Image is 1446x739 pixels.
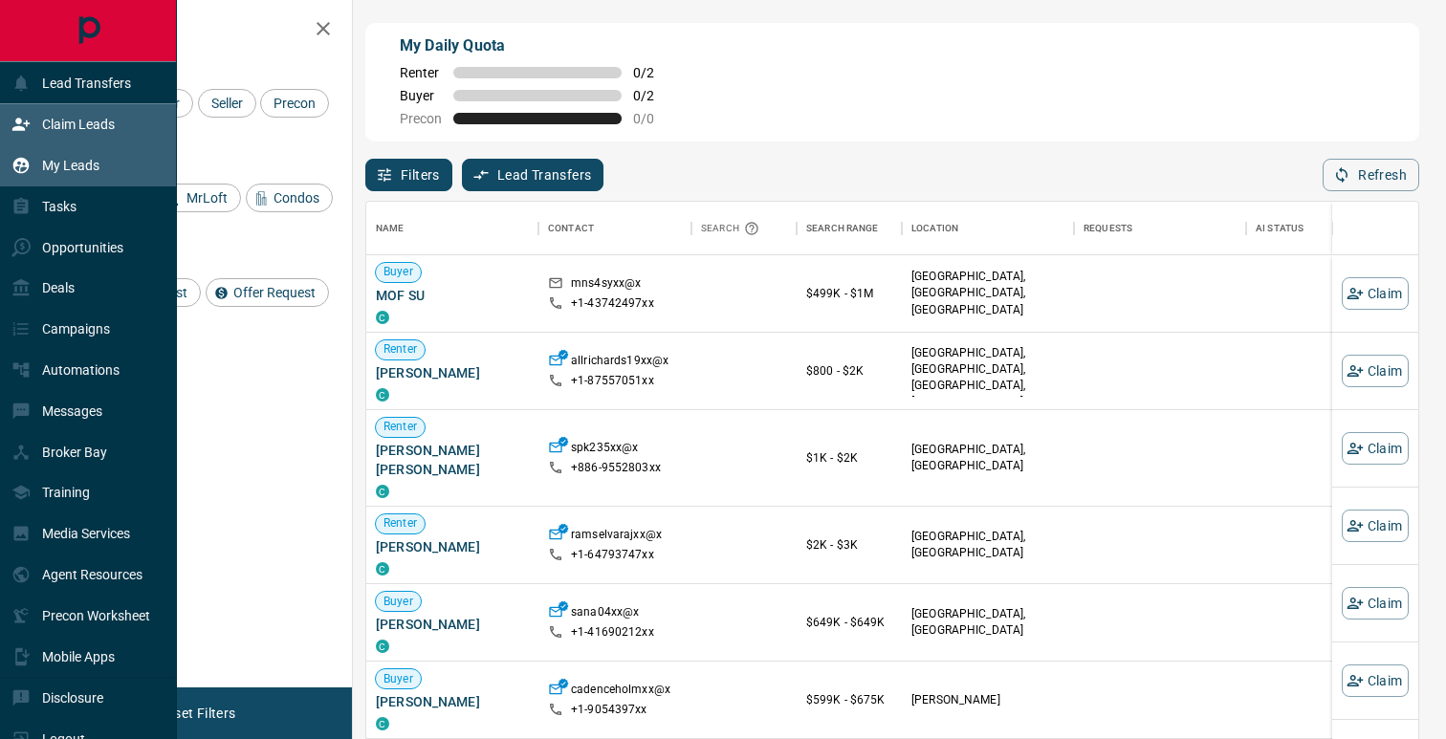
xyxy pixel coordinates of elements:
[376,264,421,280] span: Buyer
[376,286,529,305] span: MOF SU
[376,692,529,711] span: [PERSON_NAME]
[911,606,1064,639] p: [GEOGRAPHIC_DATA], [GEOGRAPHIC_DATA]
[376,717,389,730] div: condos.ca
[806,614,892,631] p: $649K - $649K
[376,671,421,687] span: Buyer
[1342,432,1409,465] button: Claim
[159,184,241,212] div: MrLoft
[1342,277,1409,310] button: Claim
[571,295,654,312] p: +1- 43742497xx
[806,536,892,554] p: $2K - $3K
[260,89,329,118] div: Precon
[1074,202,1246,255] div: Requests
[633,65,675,80] span: 0 / 2
[376,594,421,610] span: Buyer
[376,515,425,532] span: Renter
[205,96,250,111] span: Seller
[267,96,322,111] span: Precon
[1342,664,1409,697] button: Claim
[548,202,594,255] div: Contact
[376,485,389,498] div: condos.ca
[400,65,442,80] span: Renter
[806,285,892,302] p: $499K - $1M
[1084,202,1132,255] div: Requests
[571,527,662,547] p: ramselvarajxx@x
[571,682,670,702] p: cadenceholmxx@x
[571,604,639,624] p: sana04xx@x
[571,373,654,389] p: +1- 87557051xx
[145,697,248,729] button: Reset Filters
[267,190,326,206] span: Condos
[538,202,691,255] div: Contact
[571,460,661,476] p: +886- 9552803xx
[806,691,892,708] p: $599K - $675K
[911,692,1064,708] p: [PERSON_NAME]
[400,111,442,126] span: Precon
[198,89,256,118] div: Seller
[571,440,638,460] p: spk235xx@x
[1342,587,1409,619] button: Claim
[571,547,654,563] p: +1- 64793747xx
[366,202,538,255] div: Name
[376,388,389,402] div: condos.ca
[911,202,958,255] div: Location
[376,202,405,255] div: Name
[462,159,604,191] button: Lead Transfers
[797,202,902,255] div: Search Range
[376,562,389,576] div: condos.ca
[365,159,452,191] button: Filters
[1342,510,1409,542] button: Claim
[376,537,529,556] span: [PERSON_NAME]
[376,640,389,653] div: condos.ca
[227,285,322,300] span: Offer Request
[1342,355,1409,387] button: Claim
[701,202,764,255] div: Search
[1256,202,1304,255] div: AI Status
[571,353,668,373] p: allrichards19xx@x
[206,278,329,307] div: Offer Request
[376,341,425,358] span: Renter
[376,419,425,435] span: Renter
[376,615,529,634] span: [PERSON_NAME]
[400,34,675,57] p: My Daily Quota
[911,345,1064,411] p: [GEOGRAPHIC_DATA], [GEOGRAPHIC_DATA], [GEOGRAPHIC_DATA], [GEOGRAPHIC_DATA]
[246,184,333,212] div: Condos
[571,275,641,295] p: mns4syxx@x
[911,442,1064,474] p: [GEOGRAPHIC_DATA], [GEOGRAPHIC_DATA]
[633,111,675,126] span: 0 / 0
[376,363,529,382] span: [PERSON_NAME]
[911,269,1064,317] p: [GEOGRAPHIC_DATA], [GEOGRAPHIC_DATA], [GEOGRAPHIC_DATA]
[902,202,1074,255] div: Location
[806,449,892,467] p: $1K - $2K
[806,362,892,380] p: $800 - $2K
[1323,159,1419,191] button: Refresh
[376,441,529,479] span: [PERSON_NAME] [PERSON_NAME]
[806,202,879,255] div: Search Range
[633,88,675,103] span: 0 / 2
[180,190,234,206] span: MrLoft
[376,311,389,324] div: condos.ca
[571,702,647,718] p: +1- 9054397xx
[400,88,442,103] span: Buyer
[61,19,333,42] h2: Filters
[571,624,654,641] p: +1- 41690212xx
[911,529,1064,561] p: [GEOGRAPHIC_DATA], [GEOGRAPHIC_DATA]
